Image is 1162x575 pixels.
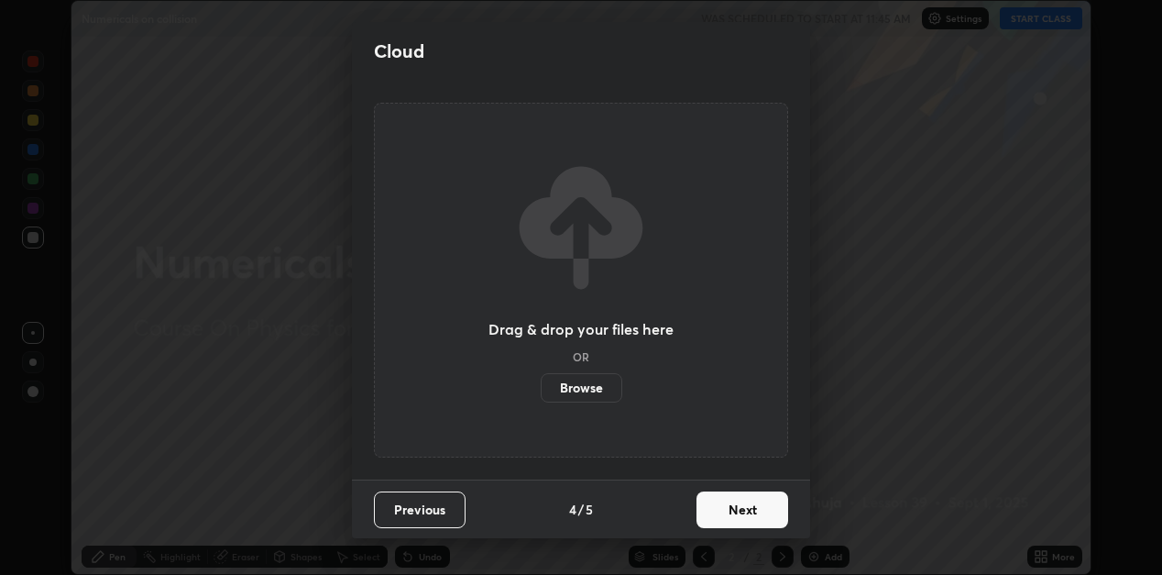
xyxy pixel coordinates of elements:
h5: OR [573,351,589,362]
h4: 4 [569,500,576,519]
h2: Cloud [374,39,424,63]
h4: / [578,500,584,519]
h4: 5 [586,500,593,519]
h3: Drag & drop your files here [488,322,674,337]
button: Next [696,492,788,528]
button: Previous [374,492,466,528]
